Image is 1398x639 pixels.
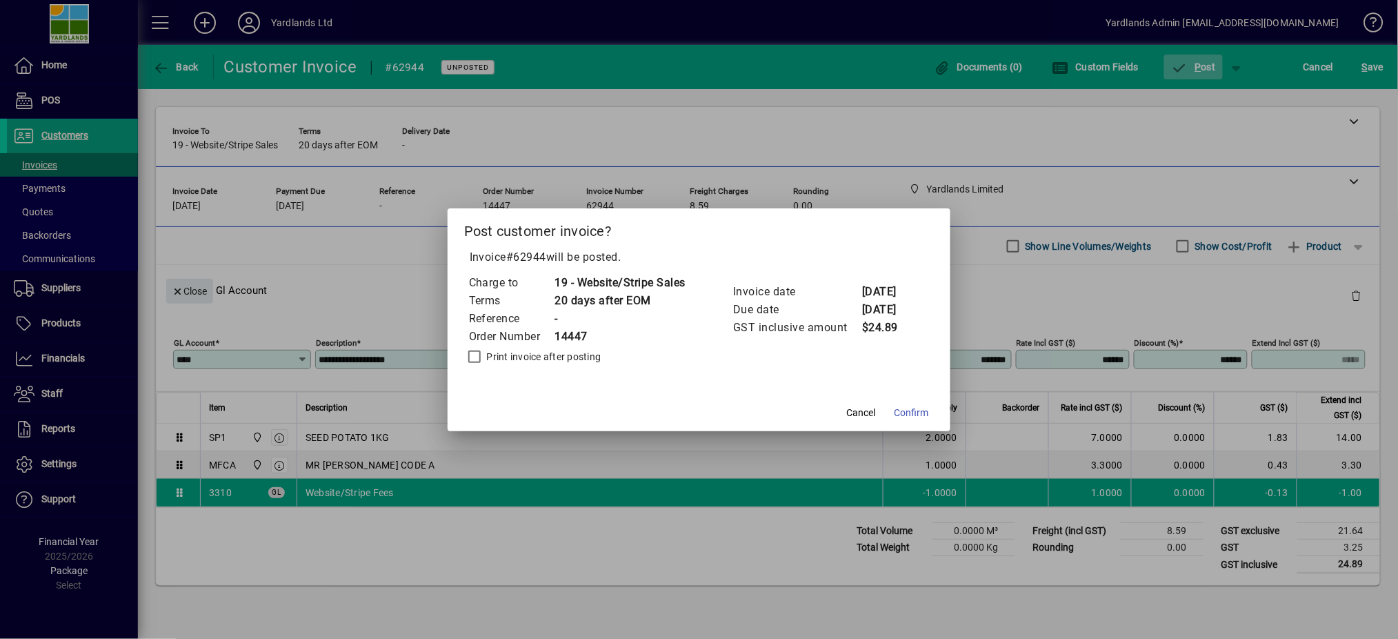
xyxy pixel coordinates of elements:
td: Invoice date [732,283,861,301]
td: Reference [468,310,555,328]
td: 19 - Website/Stripe Sales [555,274,686,292]
span: Cancel [846,406,875,420]
td: $24.89 [861,319,917,337]
p: Invoice will be posted . [464,249,935,266]
button: Cancel [839,401,883,426]
td: Order Number [468,328,555,346]
h2: Post customer invoice? [448,208,951,248]
label: Print invoice after posting [484,350,601,364]
td: - [555,310,686,328]
td: 14447 [555,328,686,346]
td: Charge to [468,274,555,292]
td: Terms [468,292,555,310]
td: [DATE] [861,283,917,301]
td: GST inclusive amount [732,319,861,337]
span: Confirm [894,406,928,420]
td: Due date [732,301,861,319]
button: Confirm [888,401,934,426]
td: 20 days after EOM [555,292,686,310]
span: #62944 [506,250,546,264]
td: [DATE] [861,301,917,319]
